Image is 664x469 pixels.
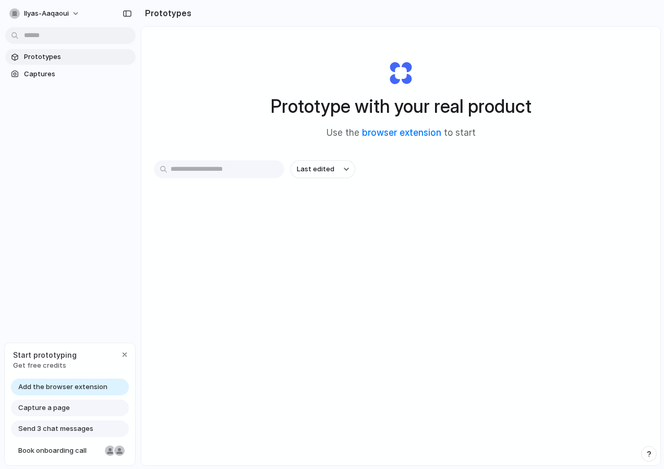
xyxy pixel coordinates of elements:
[113,444,126,457] div: Christian Iacullo
[141,7,191,19] h2: Prototypes
[104,444,116,457] div: Nicole Kubica
[5,66,136,82] a: Captures
[18,403,70,413] span: Capture a page
[18,445,101,456] span: Book onboarding call
[327,126,476,140] span: Use the to start
[13,360,77,371] span: Get free credits
[297,164,334,174] span: Last edited
[18,424,93,434] span: Send 3 chat messages
[24,8,69,19] span: ilyas-aaqaoui
[13,349,77,360] span: Start prototyping
[5,5,85,22] button: ilyas-aaqaoui
[291,160,355,178] button: Last edited
[5,49,136,65] a: Prototypes
[18,382,107,392] span: Add the browser extension
[271,92,532,120] h1: Prototype with your real product
[24,69,131,79] span: Captures
[11,442,129,459] a: Book onboarding call
[24,52,131,62] span: Prototypes
[362,127,441,138] a: browser extension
